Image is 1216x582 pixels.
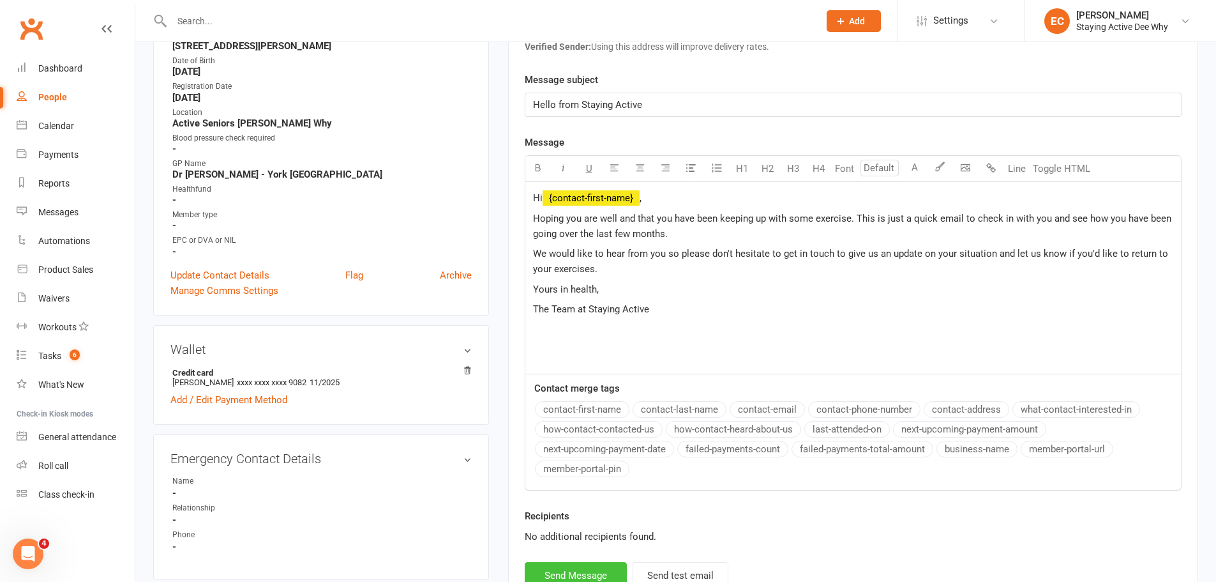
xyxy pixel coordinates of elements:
button: how-contact-heard-about-us [666,421,801,438]
div: Reports [38,178,70,188]
strong: Dr [PERSON_NAME] - York [GEOGRAPHIC_DATA] [172,169,472,180]
button: what-contact-interested-in [1012,401,1140,418]
button: U [576,156,602,181]
strong: - [172,143,472,155]
div: Product Sales [38,264,93,275]
button: contact-email [730,401,805,418]
a: What's New [17,371,135,399]
a: Flag [345,268,363,283]
button: Font [832,156,857,181]
span: Hoping you are well and that you have been keeping up with some exercise. This is just a quick em... [533,213,1174,240]
label: Contact merge tags [534,381,620,396]
a: Update Contact Details [170,268,269,283]
strong: - [172,194,472,206]
div: Relationship [172,502,278,514]
div: Registration Date [172,80,472,93]
div: Tasks [38,351,61,361]
button: contact-last-name [633,401,726,418]
div: Name [172,475,278,487]
a: Waivers [17,284,135,313]
div: EC [1044,8,1070,34]
input: Search... [168,12,810,30]
strong: - [172,246,472,257]
h3: Emergency Contact Details [170,452,472,466]
span: Yours in health, [533,284,599,295]
div: Dashboard [38,63,82,73]
div: [PERSON_NAME] [1076,10,1168,21]
label: Message subject [525,72,598,88]
span: Using this address will improve delivery rates. [525,42,769,52]
iframe: Intercom live chat [13,539,43,569]
div: General attendance [38,432,116,442]
strong: [STREET_ADDRESS][PERSON_NAME] [172,40,472,52]
div: Roll call [38,461,68,471]
button: H1 [730,156,755,181]
span: Add [849,16,865,26]
button: failed-payments-total-amount [792,441,933,457]
strong: - [172,514,472,526]
span: The Team at Staying Active [533,303,649,315]
a: Class kiosk mode [17,480,135,509]
span: Hi [533,192,543,204]
label: Recipients [525,509,569,524]
span: U [586,163,592,174]
a: Tasks 6 [17,342,135,371]
span: 11/2025 [310,378,340,387]
button: Line [1004,156,1030,181]
a: Reports [17,169,135,198]
button: last-attended-on [804,421,890,438]
strong: - [172,487,472,499]
strong: Credit card [172,368,465,378]
button: how-contact-contacted-us [535,421,663,438]
strong: - [172,220,472,231]
button: Add [827,10,881,32]
strong: - [172,541,472,553]
div: Phone [172,529,278,541]
div: Automations [38,236,90,246]
div: No additional recipients found. [525,529,1182,544]
button: Toggle HTML [1030,156,1093,181]
a: Roll call [17,452,135,480]
div: Location [172,107,472,119]
div: Workouts [38,322,77,332]
a: People [17,83,135,112]
div: Date of Birth [172,55,472,67]
strong: [DATE] [172,66,472,77]
button: next-upcoming-payment-amount [893,421,1046,438]
li: [PERSON_NAME] [170,366,472,389]
a: Calendar [17,112,135,141]
button: next-upcoming-payment-date [535,441,674,457]
button: H4 [806,156,832,181]
a: Add / Edit Payment Method [170,392,287,408]
label: Message [525,135,564,150]
button: A [902,156,927,181]
span: We would like to hear from you so please don't hesitate to get in touch to give us an update on y... [533,248,1171,275]
button: contact-phone-number [808,401,920,418]
a: General attendance kiosk mode [17,423,135,452]
button: failed-payments-count [677,441,788,457]
div: Blood pressure check required [172,132,472,144]
button: contact-first-name [535,401,629,418]
span: 4 [39,539,49,549]
a: Automations [17,227,135,256]
a: Product Sales [17,256,135,284]
a: Messages [17,198,135,227]
a: Dashboard [17,54,135,83]
h3: Wallet [170,342,472,356]
div: Healthfund [172,183,472,195]
a: Manage Comms Settings [170,283,278,298]
a: Workouts [17,313,135,342]
button: H2 [755,156,781,181]
button: H3 [781,156,806,181]
div: People [38,92,67,102]
a: Payments [17,141,135,169]
span: Hello from Staying Active [533,99,642,111]
strong: Active Seniors [PERSON_NAME] Why [172,118,472,129]
div: Class check-in [38,489,94,500]
span: Settings [933,6,968,35]
div: Member type [172,209,472,221]
div: EPC or DVA or NIL [172,234,472,247]
strong: [DATE] [172,92,472,103]
div: Payments [38,149,79,160]
button: member-portal-pin [535,461,629,477]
